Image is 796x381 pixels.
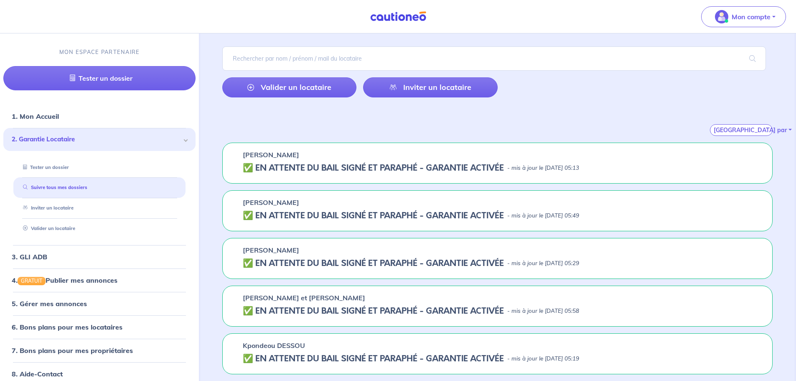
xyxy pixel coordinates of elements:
a: Inviter un locataire [20,205,74,211]
button: [GEOGRAPHIC_DATA] par [710,124,773,136]
div: 4.GRATUITPublier mes annonces [3,272,196,289]
div: Suivre tous mes dossiers [13,181,186,195]
div: 6. Bons plans pour mes locataires [3,319,196,335]
a: 5. Gérer mes annonces [12,299,87,308]
div: state: CONTRACT-SIGNED, Context: NOT-LESSOR,IS-GL-CAUTION [243,163,752,173]
p: [PERSON_NAME] [243,150,299,160]
p: Kpondeou DESSOU [243,340,305,350]
a: Tester un dossier [3,66,196,90]
div: Tester un dossier [13,161,186,174]
button: illu_account_valid_menu.svgMon compte [701,6,786,27]
div: Inviter un locataire [13,201,186,215]
p: - mis à jour le [DATE] 05:13 [507,164,579,172]
div: 3. GLI ADB [3,248,196,265]
a: 7. Bons plans pour mes propriétaires [12,346,133,355]
img: Cautioneo [367,11,430,22]
p: MON ESPACE PARTENAIRE [59,48,140,56]
div: state: CONTRACT-SIGNED, Context: NOT-LESSOR,IS-GL-CAUTION [243,354,752,364]
p: [PERSON_NAME] et [PERSON_NAME] [243,293,365,303]
a: 8. Aide-Contact [12,370,63,378]
a: Suivre tous mes dossiers [20,185,87,191]
p: - mis à jour le [DATE] 05:58 [507,307,579,315]
div: 7. Bons plans pour mes propriétaires [3,342,196,359]
input: Rechercher par nom / prénom / mail du locataire [222,46,766,71]
p: - mis à jour le [DATE] 05:29 [507,259,579,268]
h5: ✅️️️ EN ATTENTE DU BAIL SIGNÉ ET PARAPHÉ - GARANTIE ACTIVÉE [243,354,504,364]
h5: ✅️️️ EN ATTENTE DU BAIL SIGNÉ ET PARAPHÉ - GARANTIE ACTIVÉE [243,163,504,173]
span: 2. Garantie Locataire [12,135,181,144]
p: [PERSON_NAME] [243,197,299,207]
p: - mis à jour le [DATE] 05:19 [507,355,579,363]
div: 2. Garantie Locataire [3,128,196,151]
div: state: CONTRACT-SIGNED, Context: NOT-LESSOR,IS-GL-CAUTION [243,258,752,268]
h5: ✅️️️ EN ATTENTE DU BAIL SIGNÉ ET PARAPHÉ - GARANTIE ACTIVÉE [243,306,504,316]
p: Mon compte [732,12,771,22]
h5: ✅️️️ EN ATTENTE DU BAIL SIGNÉ ET PARAPHÉ - GARANTIE ACTIVÉE [243,211,504,221]
p: [PERSON_NAME] [243,245,299,255]
a: 6. Bons plans pour mes locataires [12,323,122,331]
img: illu_account_valid_menu.svg [715,10,728,23]
div: 1. Mon Accueil [3,108,196,125]
a: 4.GRATUITPublier mes annonces [12,276,117,284]
div: state: CONTRACT-SIGNED, Context: NOT-LESSOR,IS-GL-CAUTION [243,306,752,316]
a: Inviter un locataire [363,77,497,97]
h5: ✅️️️ EN ATTENTE DU BAIL SIGNÉ ET PARAPHÉ - GARANTIE ACTIVÉE [243,258,504,268]
span: search [739,47,766,70]
div: 5. Gérer mes annonces [3,295,196,312]
a: Valider un locataire [20,225,75,231]
a: Tester un dossier [20,164,69,170]
div: state: CONTRACT-SIGNED, Context: NOT-LESSOR,IS-GL-CAUTION [243,211,752,221]
p: - mis à jour le [DATE] 05:49 [507,212,579,220]
a: Valider un locataire [222,77,356,97]
a: 3. GLI ADB [12,253,47,261]
div: Valider un locataire [13,222,186,235]
a: 1. Mon Accueil [12,112,59,120]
